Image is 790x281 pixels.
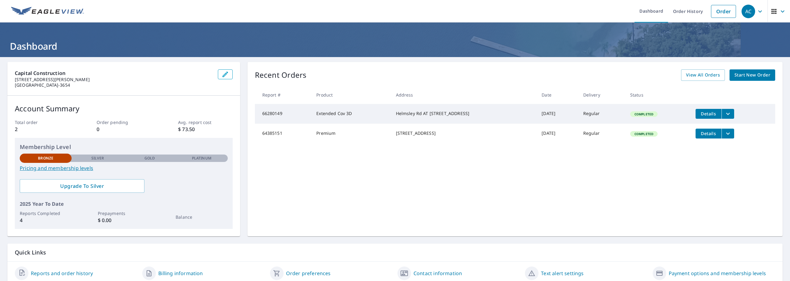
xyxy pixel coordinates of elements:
[15,77,213,82] p: [STREET_ADDRESS][PERSON_NAME]
[396,110,532,117] div: Helmsley Rd AT [STREET_ADDRESS]
[15,82,213,88] p: [GEOGRAPHIC_DATA]-3654
[144,155,155,161] p: Gold
[178,126,232,133] p: $ 73.50
[176,214,227,220] p: Balance
[742,5,755,18] div: AC
[97,119,151,126] p: Order pending
[98,217,150,224] p: $ 0.00
[15,126,69,133] p: 2
[20,217,72,224] p: 4
[631,112,657,116] span: Completed
[20,143,228,151] p: Membership Level
[537,124,578,143] td: [DATE]
[578,86,625,104] th: Delivery
[255,124,312,143] td: 64385151
[192,155,211,161] p: Platinum
[286,270,331,277] a: Order preferences
[20,200,228,208] p: 2025 Year To Date
[15,119,69,126] p: Total order
[578,104,625,124] td: Regular
[681,69,725,81] a: View All Orders
[391,86,537,104] th: Address
[578,124,625,143] td: Regular
[396,130,532,136] div: [STREET_ADDRESS]
[730,69,775,81] a: Start New Order
[98,210,150,217] p: Prepayments
[15,249,775,256] p: Quick Links
[20,210,72,217] p: Reports Completed
[711,5,736,18] a: Order
[38,155,53,161] p: Bronze
[699,130,718,136] span: Details
[15,103,233,114] p: Account Summary
[255,69,307,81] p: Recent Orders
[11,7,84,16] img: EV Logo
[311,86,391,104] th: Product
[158,270,203,277] a: Billing information
[178,119,232,126] p: Avg. report cost
[311,104,391,124] td: Extended Cov 3D
[7,40,783,52] h1: Dashboard
[15,69,213,77] p: Capital Construction
[537,104,578,124] td: [DATE]
[255,104,312,124] td: 66280149
[721,129,734,138] button: filesDropdownBtn-64385151
[91,155,104,161] p: Silver
[97,126,151,133] p: 0
[20,179,144,193] a: Upgrade To Silver
[696,109,721,119] button: detailsBtn-66280149
[669,270,766,277] a: Payment options and membership levels
[20,164,228,172] a: Pricing and membership levels
[541,270,584,277] a: Text alert settings
[686,71,720,79] span: View All Orders
[311,124,391,143] td: Premium
[414,270,462,277] a: Contact information
[696,129,721,138] button: detailsBtn-64385151
[31,270,93,277] a: Reports and order history
[25,183,139,189] span: Upgrade To Silver
[734,71,770,79] span: Start New Order
[721,109,734,119] button: filesDropdownBtn-66280149
[699,111,718,117] span: Details
[631,132,657,136] span: Completed
[255,86,312,104] th: Report #
[537,86,578,104] th: Date
[625,86,691,104] th: Status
